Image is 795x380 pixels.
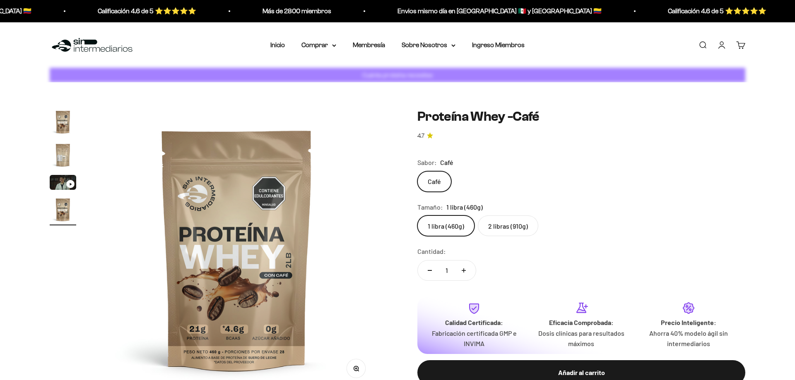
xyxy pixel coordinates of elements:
[50,142,76,171] button: Ir al artículo 2
[661,318,716,326] strong: Precio Inteligente:
[50,109,76,138] button: Ir al artículo 1
[418,261,442,280] button: Reducir cantidad
[417,246,446,257] label: Cantidad:
[434,367,729,378] div: Añadir al carrito
[270,41,285,48] a: Inicio
[440,157,453,168] span: Café
[259,6,328,17] p: Más de 2800 miembros
[50,109,76,135] img: Proteína Whey -Café
[549,318,614,326] strong: Eficacia Comprobada:
[427,328,521,349] p: Fabricación certificada GMP e INVIMA
[301,40,336,50] summary: Comprar
[445,318,503,326] strong: Calidad Certificada:
[50,196,76,223] img: Proteína Whey -Café
[394,6,598,17] p: Envios mismo día en [GEOGRAPHIC_DATA] 🇲🇽 y [GEOGRAPHIC_DATA] 🇨🇴
[417,109,745,124] h1: Proteína Whey -Café
[664,6,763,17] p: Calificación 4.6 de 5 ⭐️⭐️⭐️⭐️⭐️
[50,196,76,225] button: Ir al artículo 4
[452,261,476,280] button: Aumentar cantidad
[50,175,76,192] button: Ir al artículo 3
[417,131,424,141] span: 4.7
[472,41,525,48] a: Ingreso Miembros
[360,70,435,80] p: Cuánta proteína necesitas
[353,41,385,48] a: Membresía
[417,202,443,213] legend: Tamaño:
[641,328,735,349] p: Ahorra 40% modelo ágil sin intermediarios
[50,142,76,168] img: Proteína Whey -Café
[535,328,629,349] p: Dosis clínicas para resultados máximos
[417,157,437,168] legend: Sabor:
[417,131,745,141] a: 4.74.7 de 5.0 estrellas
[402,40,455,50] summary: Sobre Nosotros
[94,6,193,17] p: Calificación 4.6 de 5 ⭐️⭐️⭐️⭐️⭐️
[446,202,483,213] span: 1 libra (460g)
